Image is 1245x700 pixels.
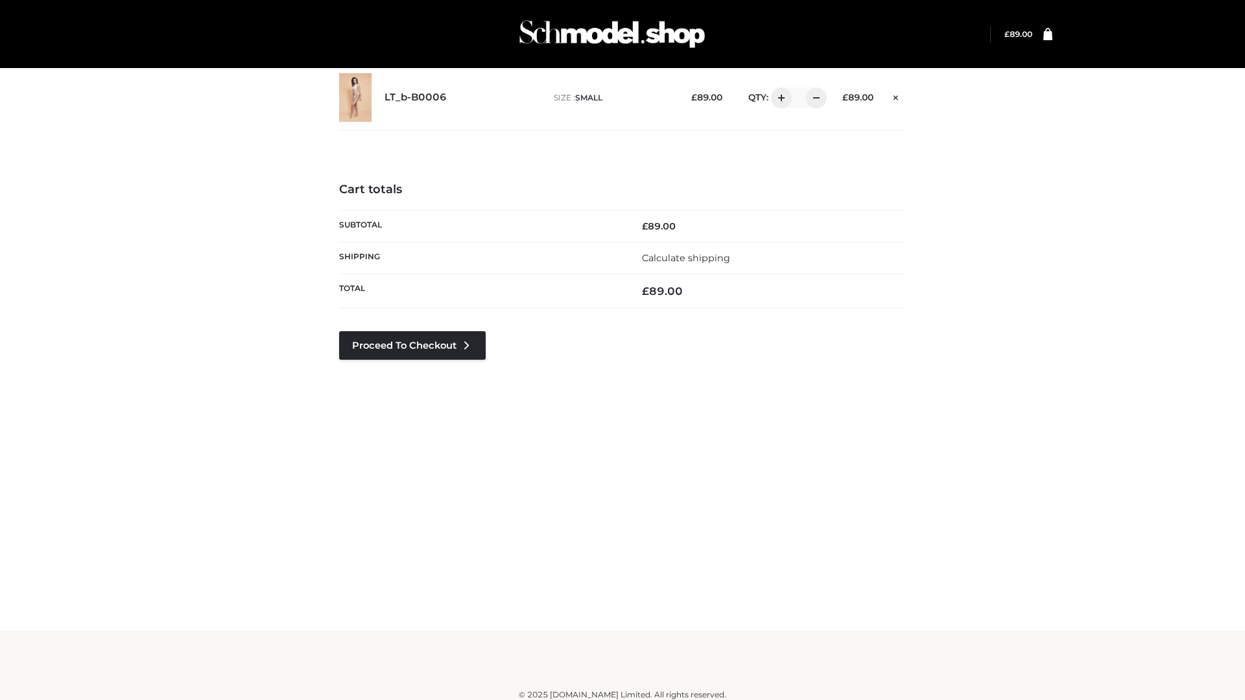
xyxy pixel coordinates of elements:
a: LT_b-B0006 [385,91,447,104]
bdi: 89.00 [642,220,676,232]
img: Schmodel Admin 964 [515,8,709,60]
span: £ [842,92,848,102]
th: Subtotal [339,210,622,242]
th: Total [339,274,622,309]
bdi: 89.00 [1004,29,1032,39]
bdi: 89.00 [842,92,873,102]
span: £ [642,285,649,297]
bdi: 89.00 [642,285,683,297]
a: Calculate shipping [642,252,730,264]
th: Shipping [339,242,622,274]
div: QTY: [735,87,822,108]
span: £ [642,220,648,232]
h4: Cart totals [339,183,906,197]
a: Remove this item [886,87,906,104]
bdi: 89.00 [691,92,722,102]
a: Proceed to Checkout [339,331,486,360]
p: size : [554,92,671,104]
a: £89.00 [1004,29,1032,39]
span: £ [691,92,697,102]
span: SMALL [575,93,602,102]
span: £ [1004,29,1010,39]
